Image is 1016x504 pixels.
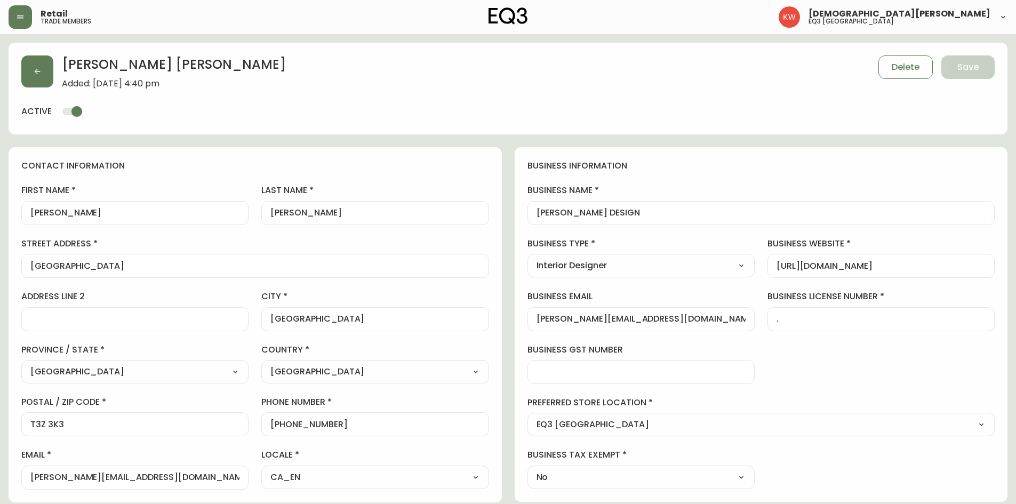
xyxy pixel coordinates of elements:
label: business website [767,238,995,250]
img: logo [489,7,528,25]
label: business tax exempt [527,449,755,461]
input: https://www.designshop.com [777,261,986,271]
label: first name [21,185,249,196]
label: business type [527,238,755,250]
span: [DEMOGRAPHIC_DATA][PERSON_NAME] [809,10,990,18]
h4: contact information [21,160,489,172]
span: Delete [892,61,919,73]
h5: trade members [41,18,91,25]
label: last name [261,185,489,196]
img: f33162b67396b0982c40ce2a87247151 [779,6,800,28]
label: email [21,449,249,461]
label: business name [527,185,995,196]
span: Added: [DATE] 4:40 pm [62,79,286,89]
label: phone number [261,396,489,408]
h4: active [21,106,52,117]
button: Delete [878,55,933,79]
h2: [PERSON_NAME] [PERSON_NAME] [62,55,286,79]
label: locale [261,449,489,461]
label: preferred store location [527,397,995,409]
label: country [261,344,489,356]
label: postal / zip code [21,396,249,408]
h5: eq3 [GEOGRAPHIC_DATA] [809,18,894,25]
h4: business information [527,160,995,172]
label: business license number [767,291,995,302]
label: business gst number [527,344,755,356]
label: address line 2 [21,291,249,302]
label: province / state [21,344,249,356]
label: business email [527,291,755,302]
label: street address [21,238,489,250]
label: city [261,291,489,302]
span: Retail [41,10,68,18]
